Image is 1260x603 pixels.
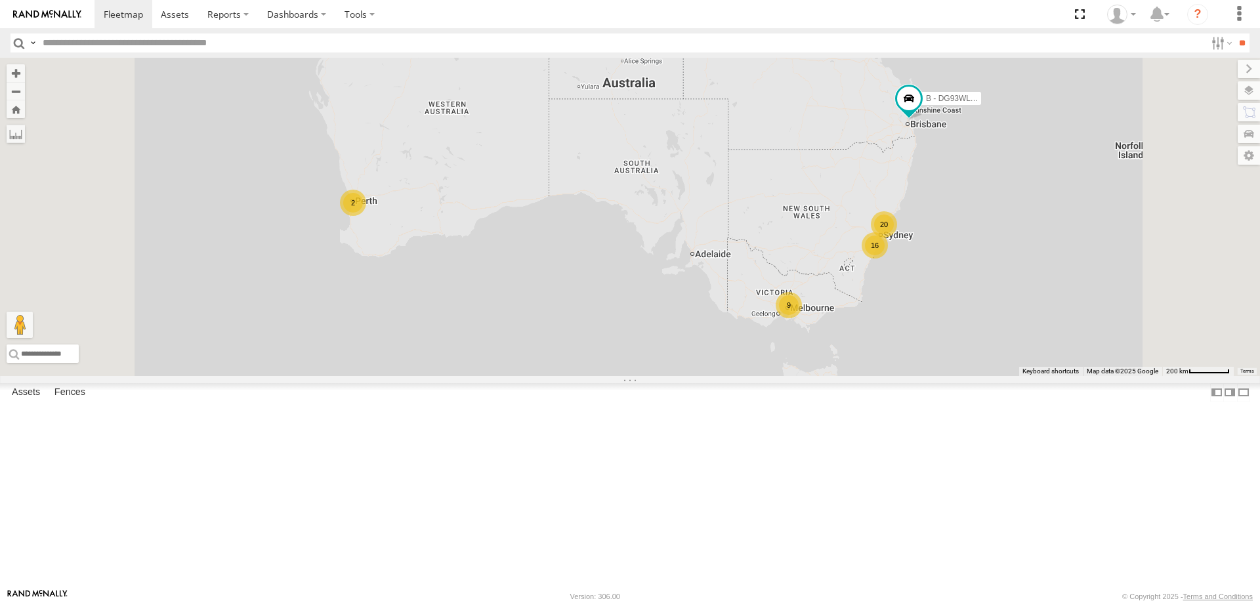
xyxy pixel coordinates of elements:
img: rand-logo.svg [13,10,81,19]
div: Version: 306.00 [570,593,620,600]
button: Zoom out [7,82,25,100]
button: Zoom in [7,64,25,82]
label: Map Settings [1238,146,1260,165]
div: 16 [862,232,888,259]
a: Terms (opens in new tab) [1240,369,1254,374]
a: Terms and Conditions [1183,593,1253,600]
label: Fences [48,383,92,402]
button: Drag Pegman onto the map to open Street View [7,312,33,338]
label: Search Filter Options [1206,33,1234,52]
div: Tye Clark [1102,5,1141,24]
label: Dock Summary Table to the Right [1223,383,1236,402]
label: Measure [7,125,25,143]
a: Visit our Website [7,590,68,603]
label: Assets [5,383,47,402]
div: © Copyright 2025 - [1122,593,1253,600]
label: Hide Summary Table [1237,383,1250,402]
button: Map Scale: 200 km per 59 pixels [1162,367,1234,376]
div: 2 [340,190,366,216]
i: ? [1187,4,1208,25]
button: Zoom Home [7,100,25,118]
span: 200 km [1166,367,1188,375]
label: Search Query [28,33,38,52]
span: B - DG93WL - [PERSON_NAME] [926,94,1042,103]
div: 20 [871,211,897,238]
div: 9 [776,292,802,318]
span: Map data ©2025 Google [1087,367,1158,375]
button: Keyboard shortcuts [1022,367,1079,376]
label: Dock Summary Table to the Left [1210,383,1223,402]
